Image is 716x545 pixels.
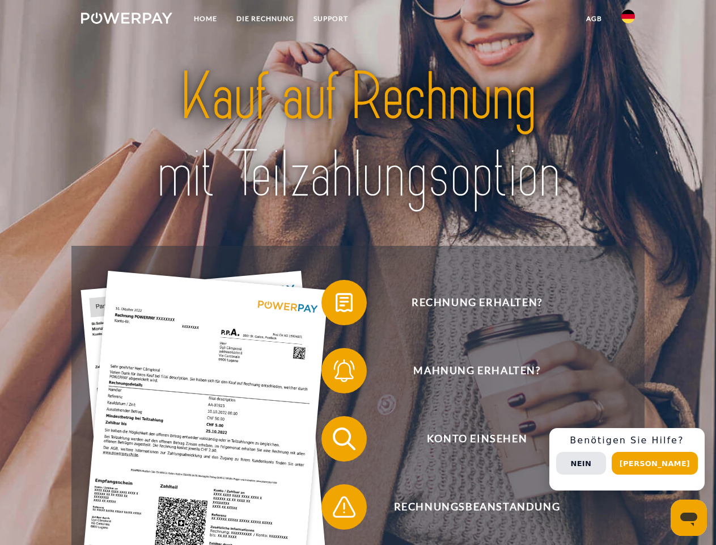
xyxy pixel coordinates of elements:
h3: Benötigen Sie Hilfe? [556,435,698,446]
button: Nein [556,452,606,475]
button: [PERSON_NAME] [612,452,698,475]
span: Mahnung erhalten? [338,348,616,393]
button: Mahnung erhalten? [321,348,616,393]
img: qb_bell.svg [330,357,358,385]
img: qb_search.svg [330,425,358,453]
a: SUPPORT [304,9,358,29]
img: qb_bill.svg [330,288,358,317]
button: Rechnungsbeanstandung [321,484,616,530]
img: logo-powerpay-white.svg [81,12,172,24]
span: Rechnungsbeanstandung [338,484,616,530]
a: DIE RECHNUNG [227,9,304,29]
img: qb_warning.svg [330,493,358,521]
img: de [621,10,635,23]
img: title-powerpay_de.svg [108,54,608,217]
a: Home [184,9,227,29]
div: Schnellhilfe [549,428,705,491]
button: Konto einsehen [321,416,616,462]
button: Rechnung erhalten? [321,280,616,325]
span: Konto einsehen [338,416,616,462]
span: Rechnung erhalten? [338,280,616,325]
iframe: Schaltfläche zum Öffnen des Messaging-Fensters [671,500,707,536]
a: agb [577,9,612,29]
